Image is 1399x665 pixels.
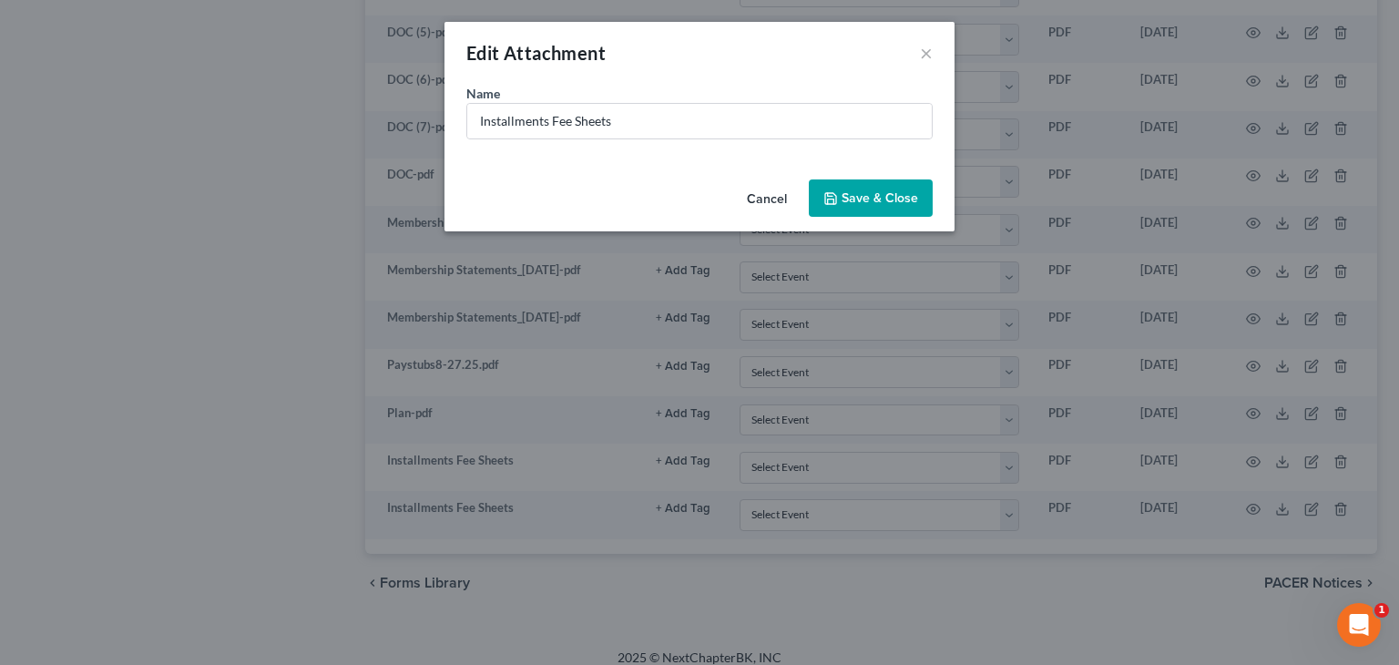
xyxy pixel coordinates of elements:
[466,86,500,101] span: Name
[504,42,606,64] span: Attachment
[732,181,802,218] button: Cancel
[1337,603,1381,647] iframe: Intercom live chat
[842,190,918,206] span: Save & Close
[809,179,933,218] button: Save & Close
[920,42,933,64] button: ×
[466,42,500,64] span: Edit
[1374,603,1389,618] span: 1
[467,104,932,138] input: Enter name...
